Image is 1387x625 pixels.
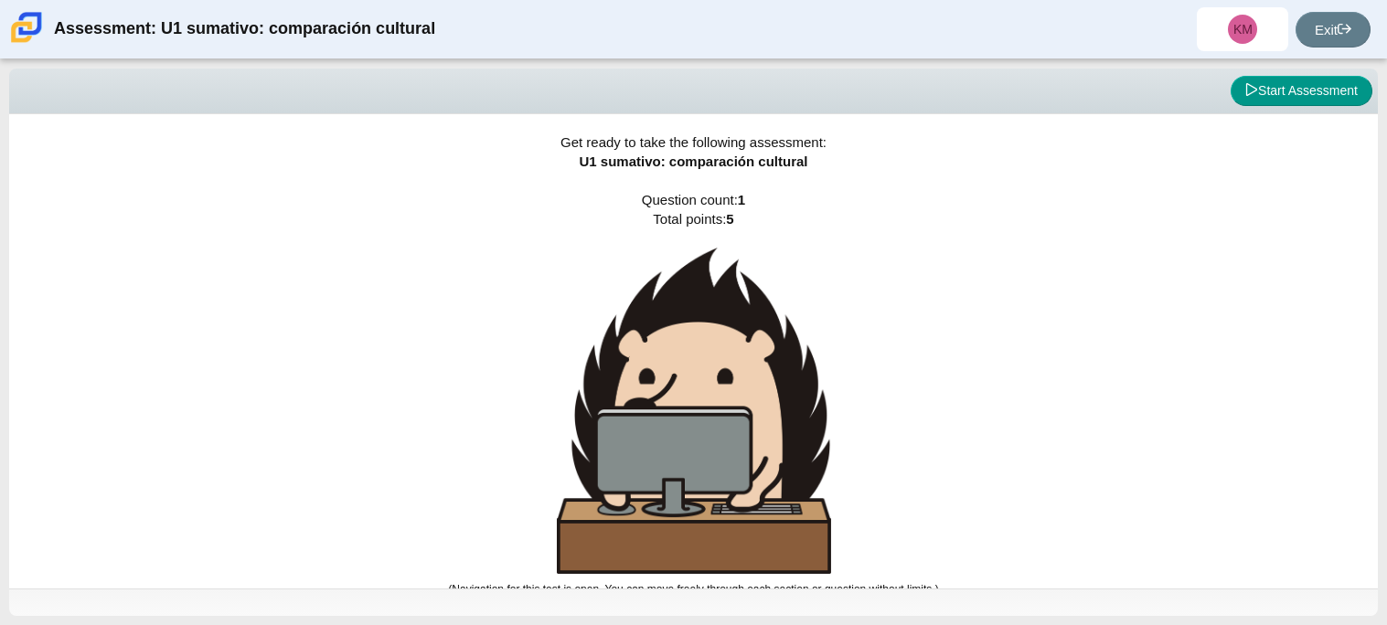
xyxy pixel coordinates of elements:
[1231,76,1372,107] button: Start Assessment
[726,211,733,227] b: 5
[7,34,46,49] a: Carmen School of Science & Technology
[579,154,807,169] span: U1 sumativo: comparación cultural
[557,248,831,574] img: hedgehog-behind-computer-large.png
[448,583,938,596] small: (Navigation for this test is open. You can move freely through each section or question without l...
[448,192,938,596] span: Question count: Total points:
[560,134,827,150] span: Get ready to take the following assessment:
[7,8,46,47] img: Carmen School of Science & Technology
[738,192,745,207] b: 1
[1296,12,1371,48] a: Exit
[54,7,435,51] div: Assessment: U1 sumativo: comparación cultural
[1233,23,1253,36] span: KM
